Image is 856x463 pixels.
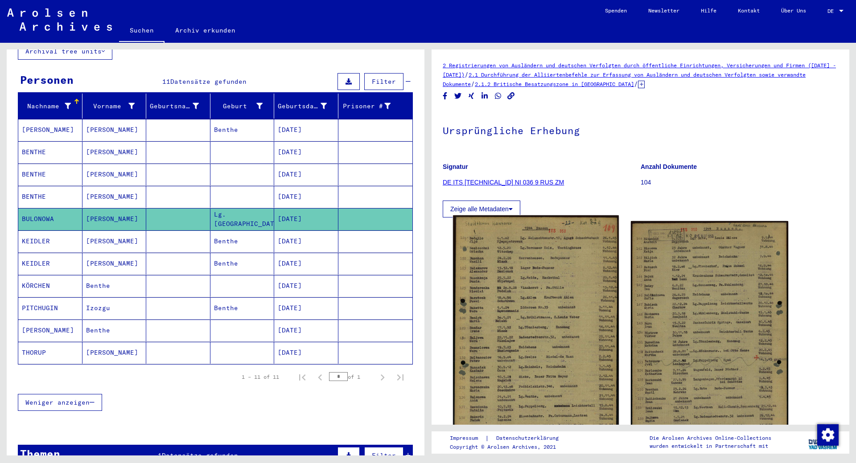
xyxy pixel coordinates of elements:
[210,230,275,252] mat-cell: Benthe
[18,186,82,208] mat-cell: BENTHE
[274,230,338,252] mat-cell: [DATE]
[641,178,838,187] p: 104
[274,208,338,230] mat-cell: [DATE]
[342,102,391,111] div: Prisoner #
[82,94,147,119] mat-header-cell: Vorname
[18,141,82,163] mat-cell: BENTHE
[20,446,60,462] div: Themen
[18,43,112,60] button: Archival tree units
[391,368,409,386] button: Last page
[631,221,789,443] img: 002.jpg
[475,81,634,87] a: 2.1.2 Britische Besatzungszone in [GEOGRAPHIC_DATA]
[274,342,338,364] mat-cell: [DATE]
[18,342,82,364] mat-cell: THORUP
[471,80,475,88] span: /
[489,434,569,443] a: Datenschutzerklärung
[150,99,210,113] div: Geburtsname
[311,368,329,386] button: Previous page
[18,119,82,141] mat-cell: [PERSON_NAME]
[467,90,476,102] button: Share on Xing
[465,70,469,78] span: /
[506,90,516,102] button: Copy link
[18,94,82,119] mat-header-cell: Nachname
[274,253,338,275] mat-cell: [DATE]
[274,320,338,341] mat-cell: [DATE]
[22,99,82,113] div: Nachname
[650,434,771,442] p: Die Arolsen Archives Online-Collections
[329,373,374,381] div: of 1
[210,119,275,141] mat-cell: Benthe
[82,275,147,297] mat-cell: Benthe
[450,443,569,451] p: Copyright © Arolsen Archives, 2021
[364,73,403,90] button: Filter
[18,394,102,411] button: Weniger anzeigen
[82,230,147,252] mat-cell: [PERSON_NAME]
[150,102,199,111] div: Geburtsname
[18,164,82,185] mat-cell: BENTHE
[18,320,82,341] mat-cell: [PERSON_NAME]
[453,215,618,447] img: 001.jpg
[210,297,275,319] mat-cell: Benthe
[453,90,463,102] button: Share on Twitter
[20,72,74,88] div: Personen
[274,141,338,163] mat-cell: [DATE]
[82,320,147,341] mat-cell: Benthe
[827,8,837,14] span: DE
[342,99,402,113] div: Prisoner #
[480,90,490,102] button: Share on LinkedIn
[440,90,450,102] button: Share on Facebook
[807,431,840,453] img: yv_logo.png
[210,208,275,230] mat-cell: Lg. [GEOGRAPHIC_DATA]
[82,119,147,141] mat-cell: [PERSON_NAME]
[170,78,247,86] span: Datensätze gefunden
[214,102,263,111] div: Geburt‏
[18,297,82,319] mat-cell: PITCHUGIN
[146,94,210,119] mat-header-cell: Geburtsname
[278,99,338,113] div: Geburtsdatum
[274,164,338,185] mat-cell: [DATE]
[278,102,327,111] div: Geburtsdatum
[82,297,147,319] mat-cell: Izozgu
[494,90,503,102] button: Share on WhatsApp
[18,208,82,230] mat-cell: BULONOWA
[82,208,147,230] mat-cell: [PERSON_NAME]
[158,451,162,459] span: 1
[242,373,279,381] div: 1 – 11 of 11
[86,99,146,113] div: Vorname
[443,201,520,217] button: Zeige alle Metadaten
[650,442,771,450] p: wurden entwickelt in Partnerschaft mit
[450,434,485,443] a: Impressum
[274,186,338,208] mat-cell: [DATE]
[82,342,147,364] mat-cell: [PERSON_NAME]
[25,398,90,406] span: Weniger anzeigen
[293,368,311,386] button: First page
[372,451,396,459] span: Filter
[119,20,165,43] a: Suchen
[82,186,147,208] mat-cell: [PERSON_NAME]
[7,8,112,31] img: Arolsen_neg.svg
[86,102,135,111] div: Vorname
[274,297,338,319] mat-cell: [DATE]
[210,94,275,119] mat-header-cell: Geburt‏
[634,80,638,88] span: /
[450,434,569,443] div: |
[372,78,396,86] span: Filter
[274,119,338,141] mat-cell: [DATE]
[274,94,338,119] mat-header-cell: Geburtsdatum
[82,253,147,275] mat-cell: [PERSON_NAME]
[210,253,275,275] mat-cell: Benthe
[443,71,806,87] a: 2.1 Durchführung der Alliiertenbefehle zur Erfassung von Ausländern und deutschen Verfolgten sowi...
[214,99,274,113] div: Geburt‏
[443,62,836,78] a: 2 Registrierungen von Ausländern und deutschen Verfolgten durch öffentliche Einrichtungen, Versic...
[22,102,71,111] div: Nachname
[443,163,468,170] b: Signatur
[162,78,170,86] span: 11
[165,20,246,41] a: Archiv erkunden
[162,451,238,459] span: Datensätze gefunden
[641,163,697,170] b: Anzahl Dokumente
[18,230,82,252] mat-cell: KEIDLER
[18,253,82,275] mat-cell: KEIDLER
[374,368,391,386] button: Next page
[443,110,838,149] h1: Ursprüngliche Erhebung
[817,424,839,446] img: Zustimmung ändern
